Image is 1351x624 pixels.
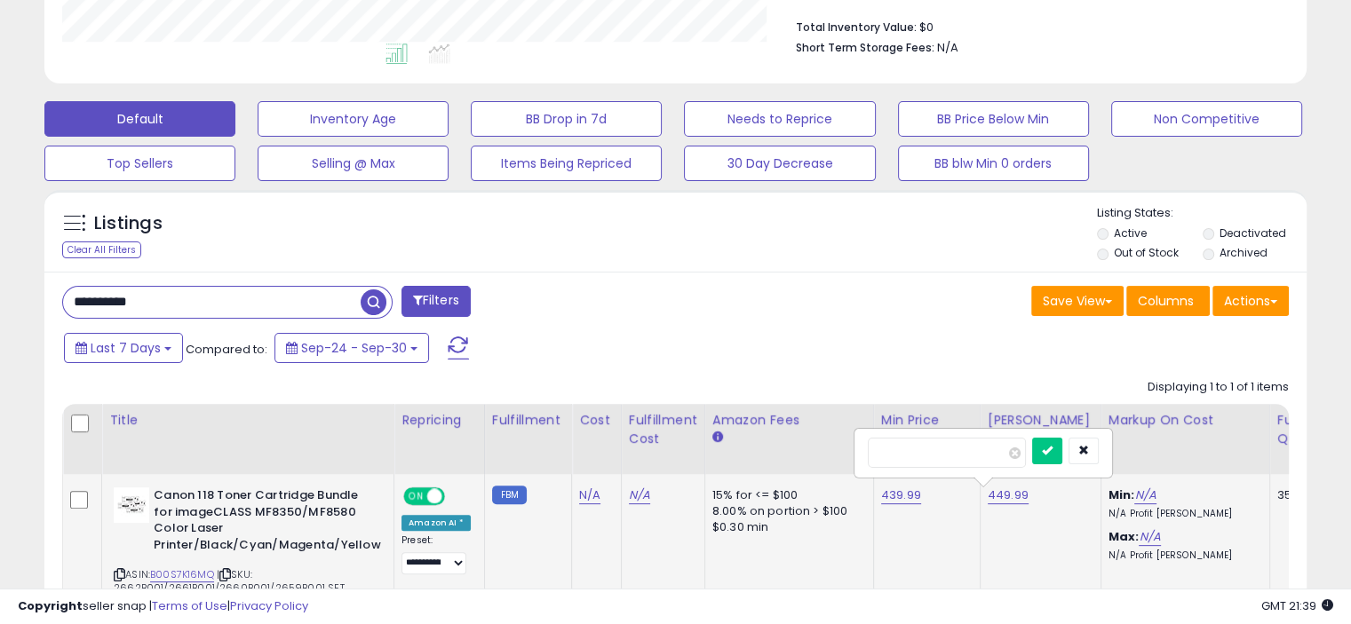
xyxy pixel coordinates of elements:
[64,333,183,363] button: Last 7 Days
[629,411,697,448] div: Fulfillment Cost
[1277,411,1339,448] div: Fulfillable Quantity
[1109,528,1140,545] b: Max:
[684,146,875,181] button: 30 Day Decrease
[712,430,723,446] small: Amazon Fees.
[1261,597,1333,614] span: 2025-10-8 21:39 GMT
[62,241,141,258] div: Clear All Filters
[937,39,958,56] span: N/A
[1277,487,1332,503] div: 35
[492,486,527,504] small: FBM
[91,339,161,357] span: Last 7 Days
[1138,292,1194,310] span: Columns
[152,597,227,614] a: Terms of Use
[154,487,370,557] b: Canon 118 Toner Cartridge Bundle for imageCLASS MF8350/MF8580 Color Laser Printer/Black/Cyan/Mage...
[898,101,1089,137] button: BB Price Below Min
[1134,486,1156,504] a: N/A
[1101,404,1269,474] th: The percentage added to the cost of goods (COGS) that forms the calculator for Min & Max prices.
[471,146,662,181] button: Items Being Repriced
[1109,411,1262,430] div: Markup on Cost
[988,486,1029,504] a: 449.99
[401,534,471,574] div: Preset:
[18,597,83,614] strong: Copyright
[401,411,477,430] div: Repricing
[881,486,921,504] a: 439.99
[401,286,471,317] button: Filters
[1109,486,1135,503] b: Min:
[1139,528,1160,546] a: N/A
[258,101,449,137] button: Inventory Age
[712,411,866,430] div: Amazon Fees
[258,146,449,181] button: Selling @ Max
[796,40,934,55] b: Short Term Storage Fees:
[405,489,427,504] span: ON
[186,341,267,358] span: Compared to:
[109,411,386,430] div: Title
[274,333,429,363] button: Sep-24 - Sep-30
[114,487,149,523] img: 41Z-p31WrkL._SL40_.jpg
[796,15,1276,36] li: $0
[114,567,345,594] span: | SKU: 2662B001/2661B001/2660B001/2659B001 SET
[1031,286,1124,316] button: Save View
[712,487,860,503] div: 15% for <= $100
[442,489,471,504] span: OFF
[881,411,973,430] div: Min Price
[471,101,662,137] button: BB Drop in 7d
[492,411,564,430] div: Fulfillment
[44,146,235,181] button: Top Sellers
[1097,205,1307,222] p: Listing States:
[1126,286,1210,316] button: Columns
[1212,286,1289,316] button: Actions
[712,503,860,519] div: 8.00% on portion > $100
[1148,379,1289,396] div: Displaying 1 to 1 of 1 items
[1114,225,1147,241] label: Active
[401,515,471,531] div: Amazon AI *
[1111,101,1302,137] button: Non Competitive
[684,101,875,137] button: Needs to Reprice
[1219,225,1285,241] label: Deactivated
[44,101,235,137] button: Default
[579,486,600,504] a: N/A
[18,598,308,615] div: seller snap | |
[796,20,917,35] b: Total Inventory Value:
[150,567,214,582] a: B00S7K16MQ
[1219,245,1267,260] label: Archived
[1109,508,1256,520] p: N/A Profit [PERSON_NAME]
[898,146,1089,181] button: BB blw Min 0 orders
[629,486,650,504] a: N/A
[579,411,614,430] div: Cost
[94,211,163,236] h5: Listings
[1114,245,1179,260] label: Out of Stock
[988,411,1093,430] div: [PERSON_NAME]
[230,597,308,614] a: Privacy Policy
[301,339,407,357] span: Sep-24 - Sep-30
[712,519,860,535] div: $0.30 min
[1109,549,1256,562] p: N/A Profit [PERSON_NAME]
